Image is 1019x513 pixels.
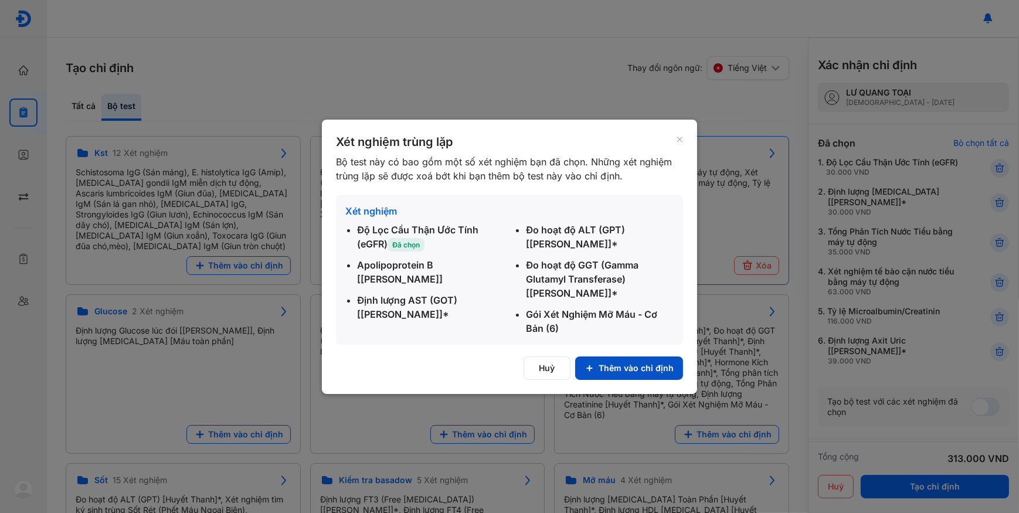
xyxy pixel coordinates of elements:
div: Gói Xét Nghiệm Mỡ Máu - Cơ Bản (6) [526,307,674,335]
div: Đo hoạt độ GGT (Gamma Glutamyl Transferase) [[PERSON_NAME]]* [526,258,674,300]
div: Apolipoprotein B [[PERSON_NAME]] [357,258,505,286]
div: Độ Lọc Cầu Thận Ước Tính (eGFR) [357,223,505,251]
span: Đã chọn [388,238,424,252]
div: Xét nghiệm [345,204,674,218]
div: Đo hoạt độ ALT (GPT) [[PERSON_NAME]]* [526,223,674,251]
button: Huỷ [524,356,570,380]
button: Thêm vào chỉ định [575,356,683,380]
div: Xét nghiệm trùng lặp [336,134,677,150]
div: Định lượng AST (GOT) [[PERSON_NAME]]* [357,293,505,321]
div: Bộ test này có bao gồm một số xét nghiệm bạn đã chọn. Những xét nghiệm trùng lặp sẽ được xoá bớt ... [336,155,677,183]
